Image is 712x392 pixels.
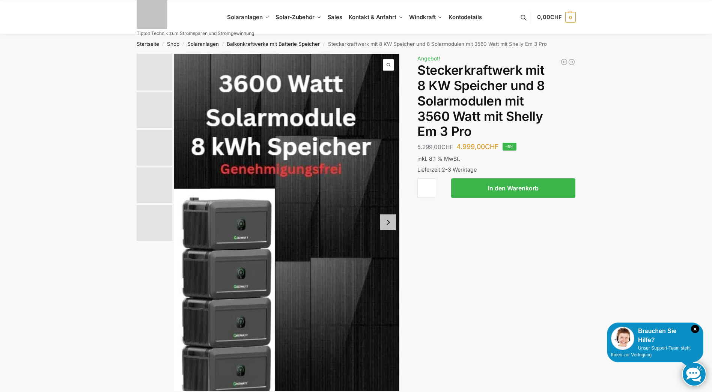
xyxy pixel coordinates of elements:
a: Windkraft [406,0,446,34]
span: 0,00 [537,14,561,21]
span: Kontodetails [449,14,482,21]
img: 8kw-3600-watt-Collage.jpg [137,54,172,90]
a: Solaranlagen [187,41,219,47]
img: Customer service [611,327,634,350]
span: Angebot! [417,55,440,62]
a: Sales [324,0,345,34]
a: 900/600 mit 2,2 kWh Marstek Speicher [560,58,568,66]
button: In den Warenkorb [451,178,575,198]
img: 8kw-3600-watt-Collage.jpg [174,54,400,391]
a: Kontakt & Anfahrt [345,0,406,34]
a: Startseite [137,41,159,47]
a: Steckerkraftwerk mit 8 KW Speicher und 8 Solarmodulen mit 3600 Watt [568,58,575,66]
span: / [179,41,187,47]
a: Solar-Zubehör [272,0,324,34]
span: Windkraft [409,14,435,21]
input: Produktmenge [417,178,436,198]
span: CHF [441,143,453,151]
p: Tiptop Technik zum Stromsparen und Stromgewinnung [137,31,254,36]
span: / [159,41,167,47]
span: Solar-Zubehör [275,14,315,21]
button: Next slide [380,214,396,230]
span: Kontakt & Anfahrt [349,14,396,21]
span: Sales [328,14,343,21]
span: 0 [565,12,576,23]
span: / [320,41,328,47]
img: growatt-noah2000-lifepo4-batteriemodul-2048wh-speicher-fuer-balkonkraftwerk [137,167,172,203]
span: / [219,41,227,47]
a: 0,00CHF 0 [537,6,575,29]
span: Lieferzeit: [417,166,477,173]
a: 8kw 3600 watt Collage8kw 3600 watt Collage [174,54,400,391]
bdi: 5.299,00 [417,143,453,151]
a: Balkonkraftwerke mit Batterie Speicher [227,41,320,47]
nav: Breadcrumb [123,34,589,54]
img: solakon-balkonkraftwerk-890-800w-2-x-445wp-module-growatt-neo-800m-x-growatt-noah-2000-schuko-kab... [137,92,172,128]
span: -6% [503,143,516,151]
span: 2-3 Werktage [442,166,477,173]
bdi: 4.999,00 [456,143,499,151]
a: Kontodetails [446,0,485,34]
span: Unser Support-Team steht Ihnen zur Verfügung [611,345,691,357]
span: Solaranlagen [227,14,263,21]
span: CHF [550,14,562,21]
a: Shop [167,41,179,47]
span: inkl. 8,1 % MwSt. [417,155,460,162]
div: Brauchen Sie Hilfe? [611,327,699,345]
h1: Steckerkraftwerk mit 8 KW Speicher und 8 Solarmodulen mit 3560 Watt mit Shelly Em 3 Pro [417,63,575,139]
span: CHF [485,143,499,151]
img: Noah_Growatt_2000 [137,205,172,241]
img: Growatt-NOAH-2000-flexible-erweiterung [137,130,172,166]
i: Schließen [691,325,699,333]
